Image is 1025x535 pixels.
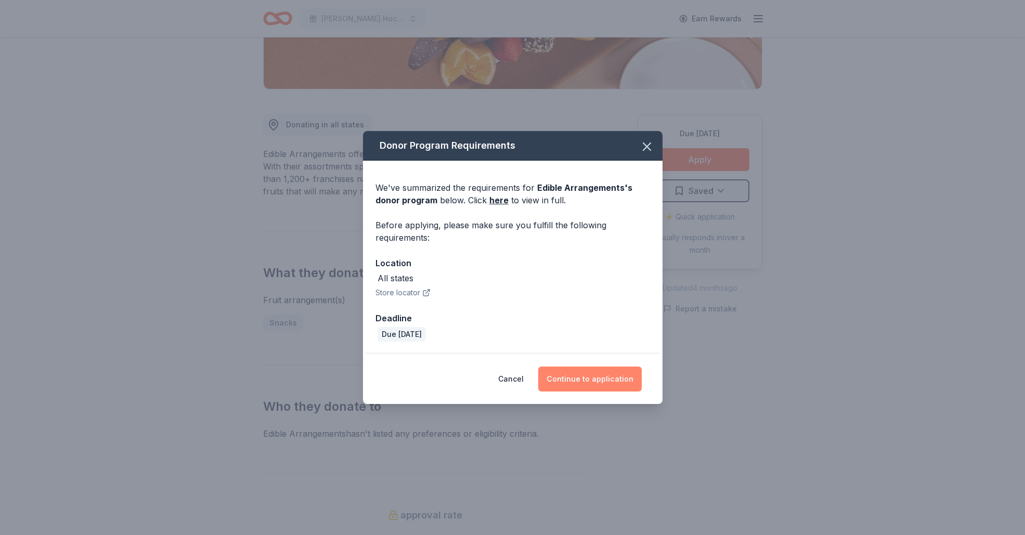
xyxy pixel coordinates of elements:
div: We've summarized the requirements for below. Click to view in full. [375,181,650,206]
div: Location [375,256,650,270]
button: Continue to application [538,367,642,392]
button: Cancel [498,367,524,392]
div: Donor Program Requirements [363,131,663,161]
div: Before applying, please make sure you fulfill the following requirements: [375,219,650,244]
div: Deadline [375,311,650,325]
div: Due [DATE] [378,327,426,342]
div: All states [378,272,413,284]
a: here [489,194,509,206]
button: Store locator [375,286,431,299]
